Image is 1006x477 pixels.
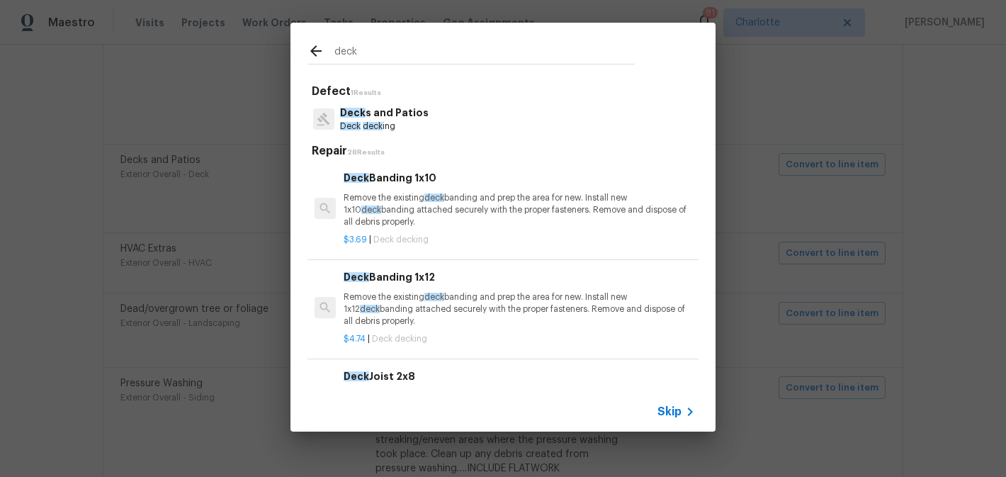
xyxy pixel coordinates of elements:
h5: Repair [312,144,699,159]
input: Search issues or repairs [334,43,635,64]
p: | [344,333,695,345]
span: Deck [340,122,361,130]
p: | [344,234,695,246]
h6: Banding 1x12 [344,269,695,285]
p: s and Patios [340,106,429,120]
span: Deck [344,272,369,282]
span: Deck [340,108,366,118]
span: Deck decking [373,235,429,244]
span: 1 Results [351,89,381,96]
span: Deck [344,173,369,183]
h6: Joist 2x8 [344,369,695,384]
span: deck [360,305,380,313]
h5: Defect [312,84,699,99]
span: $3.69 [344,235,367,244]
span: deck [424,293,444,301]
span: $4.74 [344,335,366,343]
p: Remove the existing banding and prep the area for new. Install new 1x10 banding attached securely... [344,192,695,228]
span: deck [363,122,383,130]
p: Remove the existing banding and prep the area for new. Install new 1x12 banding attached securely... [344,291,695,327]
span: Deck [344,371,369,381]
span: deck [424,193,444,202]
p: Remove the existing 2x8x16 pressure treated joist and prep area for new. Install a new 2x8x16 pre... [344,391,695,427]
span: Skip [657,405,682,419]
p: ing [340,120,429,133]
h6: Banding 1x10 [344,170,695,186]
span: Deck decking [372,335,427,343]
span: deck [361,206,381,214]
span: 28 Results [347,149,385,156]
